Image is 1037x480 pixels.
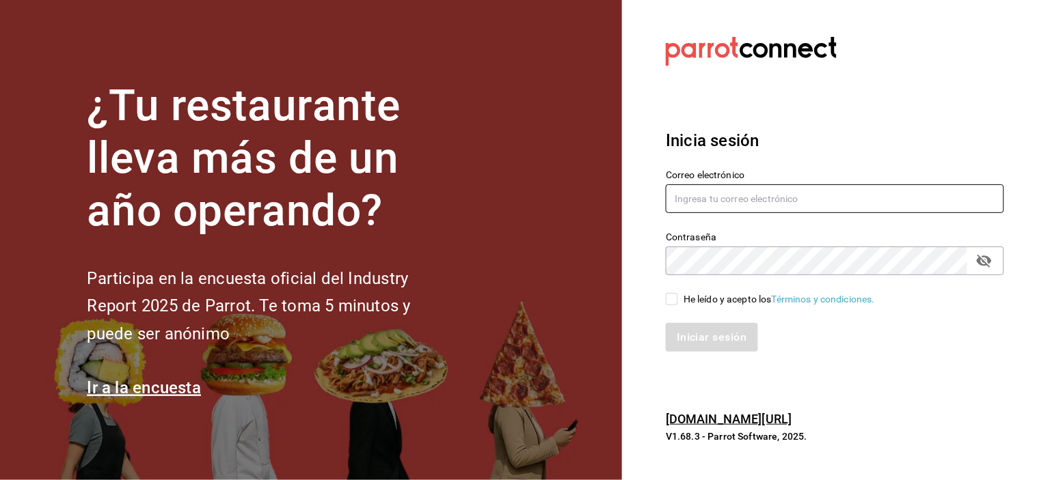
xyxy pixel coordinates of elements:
input: Ingresa tu correo electrónico [666,184,1004,213]
label: Contraseña [666,233,1004,242]
a: Términos y condiciones. [772,294,875,305]
div: He leído y acepto los [684,292,875,307]
label: Correo electrónico [666,171,1004,180]
h2: Participa en la encuesta oficial del Industry Report 2025 de Parrot. Te toma 5 minutos y puede se... [87,265,456,348]
p: V1.68.3 - Parrot Software, 2025. [666,429,1004,443]
button: passwordField [973,249,996,272]
h3: Inicia sesión [666,128,1004,153]
a: [DOMAIN_NAME][URL] [666,412,792,426]
h1: ¿Tu restaurante lleva más de un año operando? [87,80,456,237]
a: Ir a la encuesta [87,378,201,397]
